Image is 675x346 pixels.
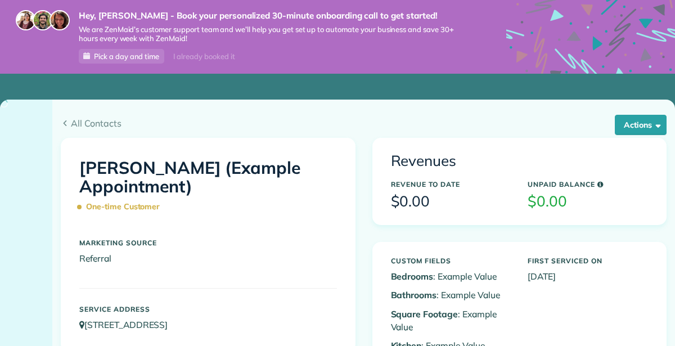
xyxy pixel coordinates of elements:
[49,10,70,30] img: michelle-19f622bdf1676172e81f8f8fba1fb50e276960ebfe0243fe18214015130c80e4.jpg
[16,10,36,30] img: maria-72a9807cf96188c08ef61303f053569d2e2a8a1cde33d635c8a3ac13582a053d.jpg
[79,49,164,64] a: Pick a day and time
[391,289,437,300] b: Bathrooms
[79,197,165,217] span: One-time Customer
[79,10,472,21] strong: Hey, [PERSON_NAME] - Book your personalized 30-minute onboarding call to get started!
[33,10,53,30] img: jorge-587dff0eeaa6aab1f244e6dc62b8924c3b6ad411094392a53c71c6c4a576187d.jpg
[391,308,458,320] b: Square Footage
[391,308,511,334] p: : Example Value
[391,181,511,188] h5: Revenue to Date
[528,181,648,188] h5: Unpaid Balance
[528,194,648,210] h3: $0.00
[94,52,159,61] span: Pick a day and time
[79,305,337,313] h5: Service Address
[391,153,649,169] h3: Revenues
[79,252,337,265] p: Referral
[391,194,511,210] h3: $0.00
[79,25,472,44] span: We are ZenMaid’s customer support team and we’ll help you get set up to automate your business an...
[79,159,337,217] h1: [PERSON_NAME] (Example Appointment)
[391,289,511,302] p: : Example Value
[528,257,648,264] h5: First Serviced On
[166,50,241,64] div: I already booked it
[61,116,667,130] a: All Contacts
[391,257,511,264] h5: Custom Fields
[79,319,178,330] a: [STREET_ADDRESS]
[79,239,337,246] h5: Marketing Source
[391,271,434,282] b: Bedrooms
[391,270,511,283] p: : Example Value
[615,115,667,135] button: Actions
[528,270,648,283] p: [DATE]
[71,116,667,130] span: All Contacts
